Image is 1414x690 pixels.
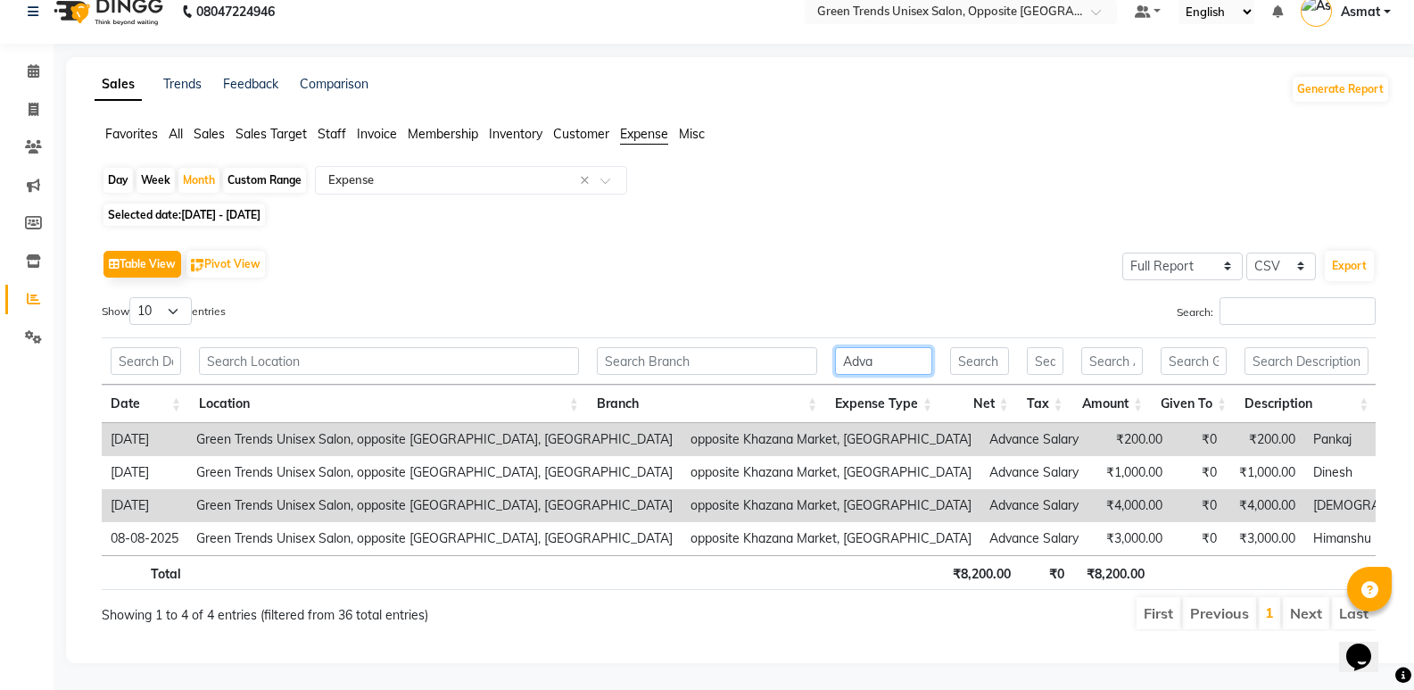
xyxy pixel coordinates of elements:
span: Asmat [1341,3,1380,21]
div: Showing 1 to 4 of 4 entries (filtered from 36 total entries) [102,595,617,625]
th: ₹0 [1020,555,1073,590]
span: Staff [318,126,346,142]
th: Given To: activate to sort column ascending [1152,385,1236,423]
button: Table View [103,251,181,278]
div: Week [136,168,175,193]
td: ₹1,000.00 [1096,456,1171,489]
input: Search: [1220,297,1376,325]
td: Green Trends Unisex Salon, opposite [GEOGRAPHIC_DATA], [GEOGRAPHIC_DATA] [187,489,682,522]
th: Total [102,555,190,590]
th: Expense Type: activate to sort column ascending [826,385,941,423]
span: Expense [620,126,668,142]
input: Search Branch [597,347,817,375]
td: 08-08-2025 [102,522,187,555]
td: ₹200.00 [1226,423,1304,456]
th: Location: activate to sort column ascending [190,385,588,423]
th: Amount: activate to sort column ascending [1072,385,1152,423]
span: Misc [679,126,705,142]
span: Invoice [357,126,397,142]
span: Membership [408,126,478,142]
th: ₹8,200.00 [944,555,1021,590]
td: ₹0 [1171,423,1226,456]
span: Clear all [580,171,595,190]
td: Advance Salary [980,522,1096,555]
button: Export [1325,251,1374,281]
input: Search Given To [1161,347,1227,375]
input: Search Description [1244,347,1369,375]
td: Advance Salary [980,489,1096,522]
label: Search: [1177,297,1376,325]
input: Search Expense Type [835,347,932,375]
span: Sales [194,126,225,142]
td: Green Trends Unisex Salon, opposite [GEOGRAPHIC_DATA], [GEOGRAPHIC_DATA] [187,522,682,555]
td: ₹4,000.00 [1226,489,1304,522]
button: Generate Report [1293,77,1388,102]
input: Search Date [111,347,181,375]
div: Day [103,168,133,193]
label: Show entries [102,297,226,325]
td: ₹3,000.00 [1096,522,1171,555]
button: Pivot View [186,251,265,278]
td: Green Trends Unisex Salon, opposite [GEOGRAPHIC_DATA], [GEOGRAPHIC_DATA] [187,423,682,456]
span: Customer [553,126,609,142]
td: opposite Khazana Market, [GEOGRAPHIC_DATA] [682,522,980,555]
span: Selected date: [103,204,265,226]
span: Favorites [105,126,158,142]
td: Green Trends Unisex Salon, opposite [GEOGRAPHIC_DATA], [GEOGRAPHIC_DATA] [187,456,682,489]
td: Advance Salary [980,423,1096,456]
th: Net: activate to sort column ascending [941,385,1018,423]
td: [DATE] [102,456,187,489]
img: pivot.png [191,259,204,272]
a: Sales [95,69,142,101]
a: 1 [1265,603,1274,621]
td: [DATE] [102,489,187,522]
input: Search Location [199,347,579,375]
div: Month [178,168,219,193]
td: ₹4,000.00 [1096,489,1171,522]
td: ₹1,000.00 [1226,456,1304,489]
div: Custom Range [223,168,306,193]
th: Branch: activate to sort column ascending [588,385,826,423]
th: ₹8,200.00 [1073,555,1153,590]
td: opposite Khazana Market, [GEOGRAPHIC_DATA] [682,489,980,522]
td: opposite Khazana Market, [GEOGRAPHIC_DATA] [682,423,980,456]
td: [DATE] [102,423,187,456]
td: ₹0 [1171,489,1226,522]
input: Search Tax [1027,347,1063,375]
th: Description: activate to sort column ascending [1236,385,1377,423]
th: Date: activate to sort column ascending [102,385,190,423]
td: Advance Salary [980,456,1096,489]
iframe: chat widget [1339,619,1396,672]
td: ₹3,000.00 [1226,522,1304,555]
select: Showentries [129,297,192,325]
td: opposite Khazana Market, [GEOGRAPHIC_DATA] [682,456,980,489]
th: Tax: activate to sort column ascending [1018,385,1072,423]
td: ₹200.00 [1096,423,1171,456]
span: All [169,126,183,142]
a: Trends [163,76,202,92]
input: Search Net [950,347,1009,375]
a: Feedback [223,76,278,92]
a: Comparison [300,76,368,92]
input: Search Amount [1081,347,1143,375]
span: Inventory [489,126,542,142]
td: ₹0 [1171,522,1226,555]
td: ₹0 [1171,456,1226,489]
span: [DATE] - [DATE] [181,208,260,221]
span: Sales Target [236,126,307,142]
